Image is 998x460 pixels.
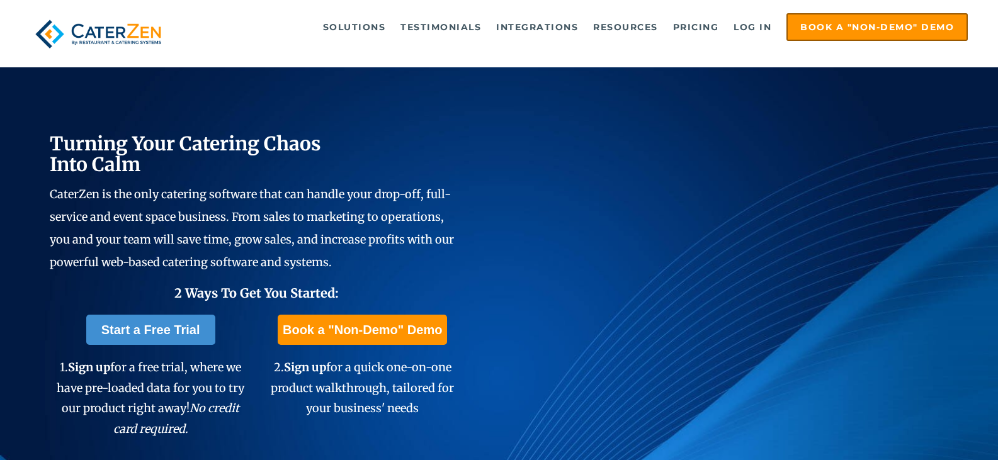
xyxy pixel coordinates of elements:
iframe: Help widget launcher [886,411,984,446]
a: Solutions [317,14,392,40]
a: Book a "Non-Demo" Demo [278,315,447,345]
a: Integrations [490,14,584,40]
span: Turning Your Catering Chaos Into Calm [50,132,321,176]
a: Pricing [667,14,725,40]
a: Testimonials [394,14,487,40]
span: 2 Ways To Get You Started: [174,285,339,301]
a: Book a "Non-Demo" Demo [786,13,968,41]
a: Resources [587,14,664,40]
img: caterzen [30,13,166,55]
div: Navigation Menu [190,13,968,41]
span: CaterZen is the only catering software that can handle your drop-off, full-service and event spac... [50,187,454,269]
span: 2. for a quick one-on-one product walkthrough, tailored for your business' needs [271,360,454,415]
em: No credit card required. [113,401,240,435]
span: Sign up [284,360,326,374]
span: Sign up [68,360,110,374]
a: Start a Free Trial [86,315,215,345]
span: 1. for a free trial, where we have pre-loaded data for you to try our product right away! [57,360,244,435]
a: Log in [727,14,778,40]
